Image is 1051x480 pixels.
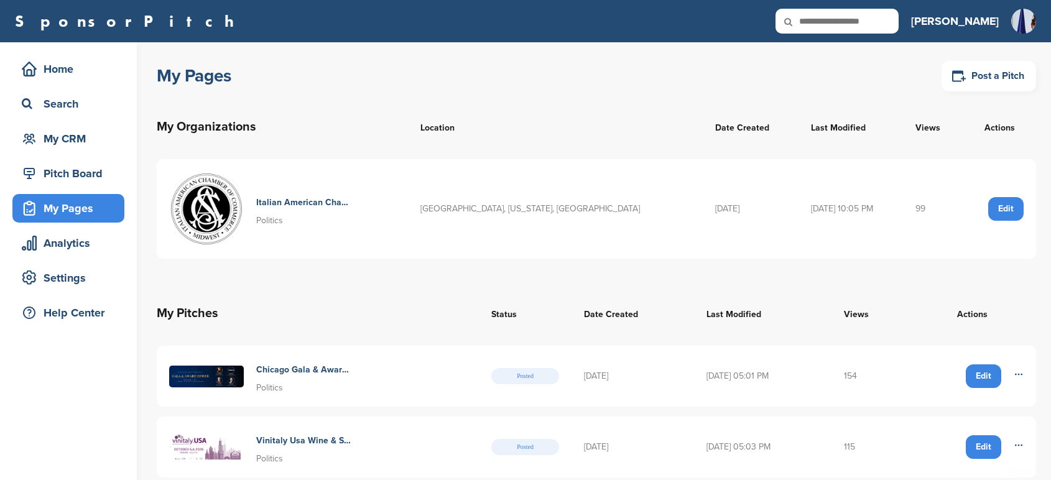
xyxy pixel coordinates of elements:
[12,194,124,223] a: My Pages
[157,65,231,87] h1: My Pages
[19,162,124,185] div: Pitch Board
[963,104,1036,149] th: Actions
[694,417,831,478] td: [DATE] 05:03 PM
[256,382,283,393] span: Politics
[799,104,904,149] th: Last Modified
[169,172,396,246] a: Logo sfondo trasparente Italian American Chamber Of Commerce Midwest Politics
[12,55,124,83] a: Home
[831,346,909,407] td: 154
[911,7,999,35] a: [PERSON_NAME]
[408,159,703,259] td: [GEOGRAPHIC_DATA], [US_STATE], [GEOGRAPHIC_DATA]
[966,435,1001,459] a: Edit
[703,159,798,259] td: [DATE]
[169,366,244,387] img: September 13 2025 600 pm cinecity studios chicago (3) min
[12,159,124,188] a: Pitch Board
[408,104,703,149] th: Location
[572,346,693,407] td: [DATE]
[19,127,124,150] div: My CRM
[15,13,242,29] a: SponsorPitch
[157,291,479,336] th: My Pitches
[491,439,559,455] span: Posted
[19,93,124,115] div: Search
[19,302,124,324] div: Help Center
[19,197,124,219] div: My Pages
[831,291,909,336] th: Views
[256,215,283,226] span: Politics
[1001,430,1041,470] iframe: Button to launch messaging window
[903,104,963,149] th: Views
[694,346,831,407] td: [DATE] 05:01 PM
[988,197,1024,221] a: Edit
[572,417,693,478] td: [DATE]
[19,58,124,80] div: Home
[256,196,353,210] h4: Italian American Chamber Of Commerce Midwest
[572,291,693,336] th: Date Created
[169,172,244,246] img: Logo sfondo trasparente
[908,291,1036,336] th: Actions
[831,417,909,478] td: 115
[12,124,124,153] a: My CRM
[911,12,999,30] h3: [PERSON_NAME]
[169,358,466,394] a: September 13 2025 600 pm cinecity studios chicago (3) min Chicago Gala & Award Dinner Politics
[19,232,124,254] div: Analytics
[491,368,559,384] span: Posted
[256,453,283,464] span: Politics
[19,267,124,289] div: Settings
[12,229,124,257] a: Analytics
[12,298,124,327] a: Help Center
[256,363,353,377] h4: Chicago Gala & Award Dinner
[479,291,572,336] th: Status
[942,61,1036,91] a: Post a Pitch
[12,264,124,292] a: Settings
[694,291,831,336] th: Last Modified
[703,104,798,149] th: Date Created
[169,429,466,465] a: Vinitaly usa chicago banner 20250618 desktop Vinitaly Usa Wine & Spirits Trade Show Politics
[157,104,408,149] th: My Organizations
[256,434,353,448] h4: Vinitaly Usa Wine & Spirits Trade Show
[966,364,1001,388] a: Edit
[903,159,963,259] td: 99
[799,159,904,259] td: [DATE] 10:05 PM
[169,430,244,464] img: Vinitaly usa chicago banner 20250618 desktop
[12,90,124,118] a: Search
